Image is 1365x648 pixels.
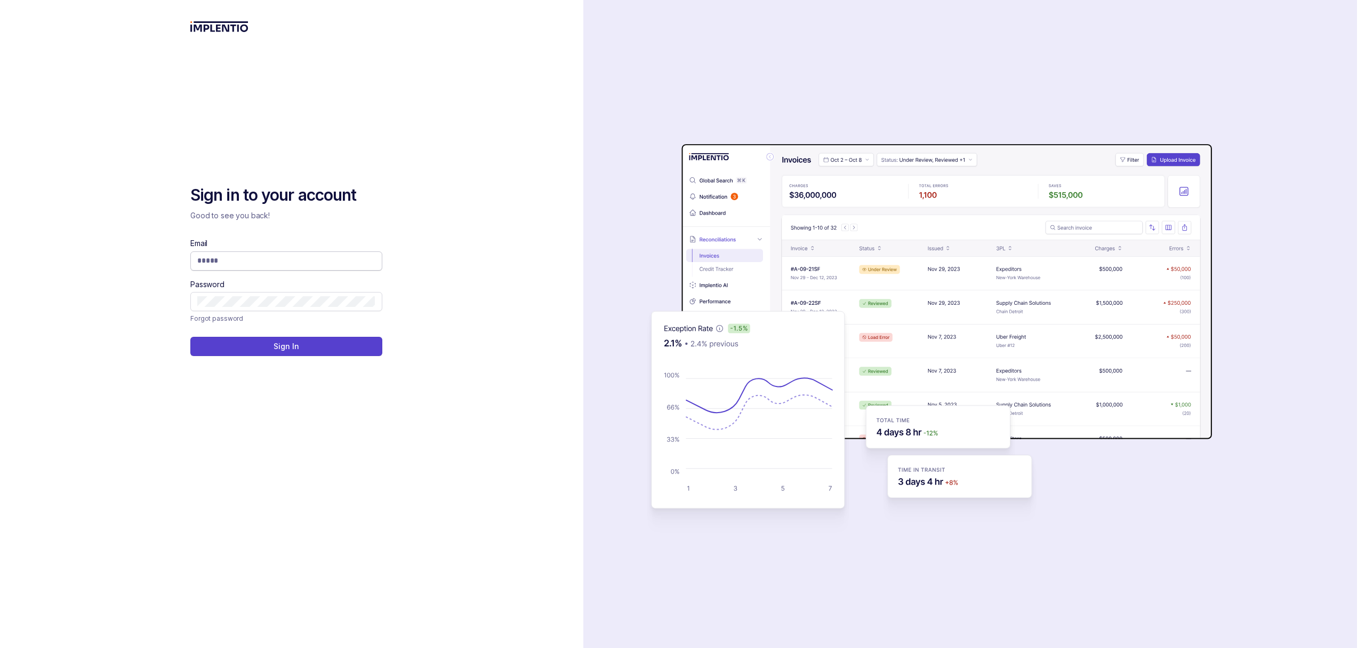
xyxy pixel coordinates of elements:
a: Link Forgot password [190,313,243,324]
p: Good to see you back! [190,210,382,221]
button: Sign In [190,337,382,356]
img: signin-background.svg [613,110,1216,538]
label: Email [190,238,207,249]
h2: Sign in to your account [190,185,382,206]
p: Forgot password [190,313,243,324]
p: Sign In [274,341,299,352]
label: Password [190,279,224,290]
img: logo [190,21,248,32]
